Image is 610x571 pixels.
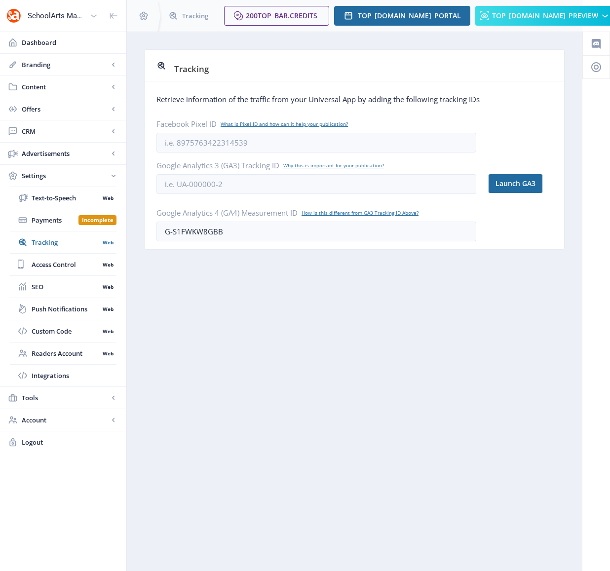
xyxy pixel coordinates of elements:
[156,208,468,218] label: Google Analytics 4 (GA4) Measurement ID
[99,304,116,314] nb-badge: Web
[156,174,476,194] input: i.e. UA-000000-2
[358,12,461,20] span: TOP_[DOMAIN_NAME]_PORTAL
[492,12,598,20] span: TOP_[DOMAIN_NAME]_PREVIEW
[99,237,116,247] nb-badge: Web
[32,237,99,247] span: Tracking
[22,393,109,403] span: Tools
[99,348,116,358] nb-badge: Web
[10,298,116,320] a: Push NotificationsWeb
[302,209,419,216] a: How is this different from GA3 Tracking ID Above?
[99,282,116,292] nb-badge: Web
[32,193,99,203] span: Text-to-Speech
[174,63,209,75] span: Tracking
[156,94,552,104] div: Retrieve information of the traffic from your Universal App by adding the following tracking IDs
[99,260,116,269] nb-badge: Web
[334,6,470,26] button: TOP_[DOMAIN_NAME]_PORTAL
[22,60,109,70] span: Branding
[10,365,116,386] a: Integrations
[10,343,116,364] a: Readers AccountWeb
[99,193,116,203] nb-badge: Web
[156,222,476,241] input: i.e. G-XXXXXXX
[32,260,99,269] span: Access Control
[32,348,99,358] span: Readers Account
[10,320,116,342] a: Custom CodeWeb
[28,5,86,27] div: SchoolArts Magazine
[22,38,118,47] span: Dashboard
[32,304,99,314] span: Push Notifications
[283,162,384,169] a: Why this is important for your publication?
[488,174,543,193] button: Launch GA3
[10,254,116,275] a: Access ControlWeb
[22,104,109,114] span: Offers
[32,371,116,381] span: Integrations
[22,415,109,425] span: Account
[32,215,78,225] span: Payments
[156,133,476,152] input: i.e. 8975763422314539
[32,282,99,292] span: SEO
[22,171,109,181] span: Settings
[156,119,468,129] label: Facebook Pixel ID
[224,6,329,26] button: 200TOP_BAR.CREDITS
[10,209,116,231] a: PaymentsIncomplete
[22,126,109,136] span: CRM
[182,11,208,21] span: Tracking
[258,11,317,20] span: TOP_BAR.CREDITS
[6,8,22,24] img: properties.app_icon.png
[10,187,116,209] a: Text-to-SpeechWeb
[99,326,116,336] nb-badge: Web
[10,231,116,253] a: TrackingWeb
[10,276,116,298] a: SEOWeb
[221,120,348,127] a: What is Pixel ID and how can it help your publication?
[32,326,99,336] span: Custom Code
[22,82,109,92] span: Content
[22,149,109,158] span: Advertisements
[78,215,116,225] nb-badge: Incomplete
[22,437,118,447] span: Logout
[156,160,468,170] label: Google Analytics 3 (GA3) Tracking ID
